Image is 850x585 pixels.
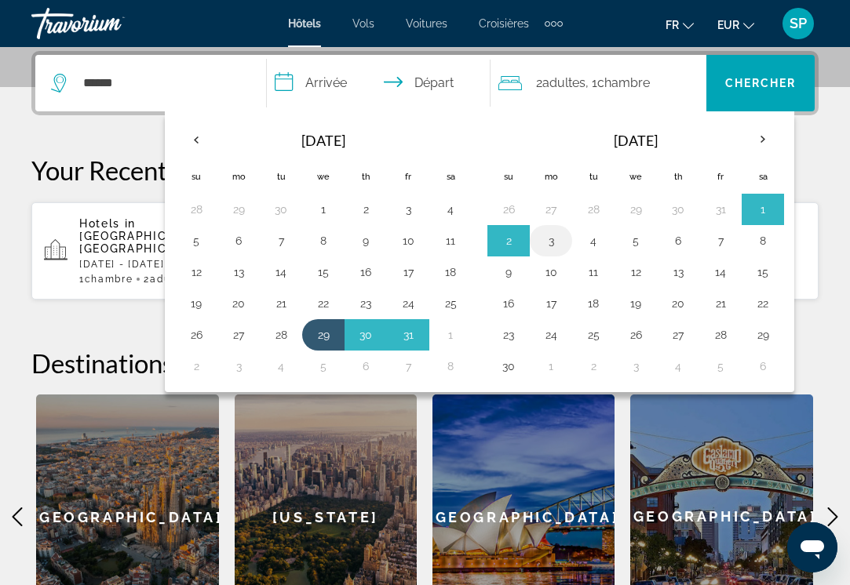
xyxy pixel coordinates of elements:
[542,75,586,90] span: Adultes
[311,324,336,346] button: Day 29
[226,355,251,377] button: Day 3
[144,274,191,285] span: 2
[725,77,797,89] span: Chercher
[496,261,521,283] button: Day 9
[353,292,378,314] button: Day 23
[717,19,739,31] span: EUR
[706,55,815,111] button: Chercher
[311,261,336,283] button: Day 15
[438,355,463,377] button: Day 8
[406,17,447,30] a: Voitures
[750,230,775,252] button: Day 8
[717,13,754,36] button: Change currency
[438,198,463,220] button: Day 4
[31,202,283,300] button: Hotels in [GEOGRAPHIC_DATA], [GEOGRAPHIC_DATA][DATE] - [DATE]1Chambre2Adultes
[226,324,251,346] button: Day 27
[666,324,691,346] button: Day 27
[581,324,606,346] button: Day 25
[184,261,209,283] button: Day 12
[438,261,463,283] button: Day 18
[708,292,733,314] button: Day 21
[750,292,775,314] button: Day 22
[538,230,564,252] button: Day 3
[623,355,648,377] button: Day 3
[666,355,691,377] button: Day 4
[496,292,521,314] button: Day 16
[396,198,421,220] button: Day 3
[31,3,188,44] a: Travorium
[623,261,648,283] button: Day 12
[666,261,691,283] button: Day 13
[85,274,133,285] span: Chambre
[581,292,606,314] button: Day 18
[288,17,321,30] a: Hôtels
[790,16,807,31] span: SP
[708,261,733,283] button: Day 14
[268,324,294,346] button: Day 28
[536,72,586,94] span: 2
[581,261,606,283] button: Day 11
[623,324,648,346] button: Day 26
[31,154,819,186] p: Your Recent Searches
[666,198,691,220] button: Day 30
[226,198,251,220] button: Day 29
[311,230,336,252] button: Day 8
[184,355,209,377] button: Day 2
[396,324,421,346] button: Day 31
[268,355,294,377] button: Day 4
[666,292,691,314] button: Day 20
[750,261,775,283] button: Day 15
[184,198,209,220] button: Day 28
[353,230,378,252] button: Day 9
[267,55,491,111] button: Check in and out dates
[438,292,463,314] button: Day 25
[530,122,742,159] th: [DATE]
[396,261,421,283] button: Day 17
[311,198,336,220] button: Day 1
[396,292,421,314] button: Day 24
[396,355,421,377] button: Day 7
[750,355,775,377] button: Day 6
[581,355,606,377] button: Day 2
[79,259,271,270] p: [DATE] - [DATE]
[742,122,784,158] button: Next month
[438,230,463,252] button: Day 11
[353,324,378,346] button: Day 30
[268,261,294,283] button: Day 14
[184,324,209,346] button: Day 26
[184,230,209,252] button: Day 5
[35,55,815,111] div: Search widget
[538,198,564,220] button: Day 27
[581,230,606,252] button: Day 4
[79,230,214,255] span: [GEOGRAPHIC_DATA], [GEOGRAPHIC_DATA]
[79,274,133,285] span: 1
[538,324,564,346] button: Day 24
[438,324,463,346] button: Day 1
[352,17,374,30] a: Vols
[708,355,733,377] button: Day 5
[708,198,733,220] button: Day 31
[353,198,378,220] button: Day 2
[311,355,336,377] button: Day 5
[479,17,529,30] a: Croisières
[666,19,679,31] span: fr
[396,230,421,252] button: Day 10
[666,13,694,36] button: Change language
[538,292,564,314] button: Day 17
[545,11,563,36] button: Extra navigation items
[268,198,294,220] button: Day 30
[496,230,521,252] button: Day 2
[353,355,378,377] button: Day 6
[217,122,429,159] th: [DATE]
[150,274,192,285] span: Adultes
[623,292,648,314] button: Day 19
[311,292,336,314] button: Day 22
[268,230,294,252] button: Day 7
[666,230,691,252] button: Day 6
[623,230,648,252] button: Day 5
[581,198,606,220] button: Day 28
[79,217,136,230] span: Hotels in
